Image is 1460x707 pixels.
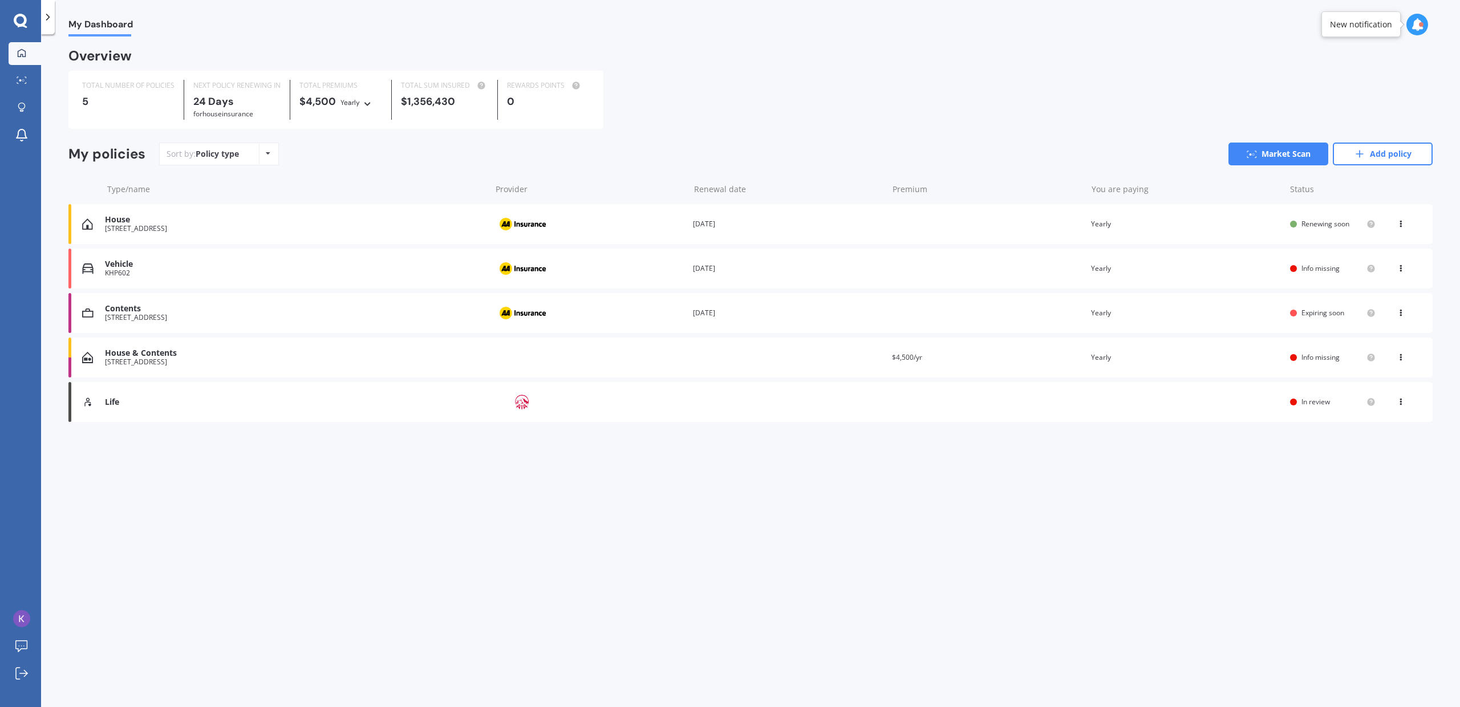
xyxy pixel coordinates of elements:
[196,148,239,160] div: Policy type
[693,263,883,274] div: [DATE]
[693,218,883,230] div: [DATE]
[1330,19,1392,30] div: New notification
[105,304,485,314] div: Contents
[401,96,488,107] div: $1,356,430
[193,95,234,108] b: 24 Days
[1301,263,1340,273] span: Info missing
[496,184,685,195] div: Provider
[1091,307,1281,319] div: Yearly
[1333,143,1433,165] a: Add policy
[494,391,551,413] img: AIA
[105,225,485,233] div: [STREET_ADDRESS]
[494,213,551,235] img: AA
[299,80,382,91] div: TOTAL PREMIUMS
[193,80,281,91] div: NEXT POLICY RENEWING IN
[693,307,883,319] div: [DATE]
[1091,352,1281,363] div: Yearly
[507,96,590,107] div: 0
[105,348,485,358] div: House & Contents
[494,258,551,279] img: AA
[494,302,551,324] img: AA
[1228,143,1328,165] a: Market Scan
[82,96,175,107] div: 5
[1301,352,1340,362] span: Info missing
[105,215,485,225] div: House
[105,314,485,322] div: [STREET_ADDRESS]
[507,80,590,91] div: REWARDS POINTS
[401,80,488,91] div: TOTAL SUM INSURED
[1092,184,1281,195] div: You are paying
[107,184,486,195] div: Type/name
[340,97,360,108] div: Yearly
[1091,263,1281,274] div: Yearly
[68,50,132,62] div: Overview
[105,259,485,269] div: Vehicle
[68,19,133,34] span: My Dashboard
[299,96,382,108] div: $4,500
[1091,218,1281,230] div: Yearly
[105,358,485,366] div: [STREET_ADDRESS]
[1301,397,1330,407] span: In review
[1290,184,1376,195] div: Status
[694,184,883,195] div: Renewal date
[82,307,94,319] img: Contents
[82,352,93,363] img: House & Contents
[68,146,145,162] div: My policies
[105,397,485,407] div: Life
[892,352,922,362] span: $4,500/yr
[193,109,253,119] span: for House insurance
[1301,219,1349,229] span: Renewing soon
[82,396,94,408] img: Life
[82,218,93,230] img: House
[13,610,30,627] img: ACg8ocLBJcysncarLRjjoPYKBwkLTW_2M2iMRe_ISfSOoIFbWk5CiA=s96-c
[105,269,485,277] div: KHP602
[1301,308,1344,318] span: Expiring soon
[82,80,175,91] div: TOTAL NUMBER OF POLICIES
[167,148,239,160] div: Sort by:
[893,184,1082,195] div: Premium
[82,263,94,274] img: Vehicle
